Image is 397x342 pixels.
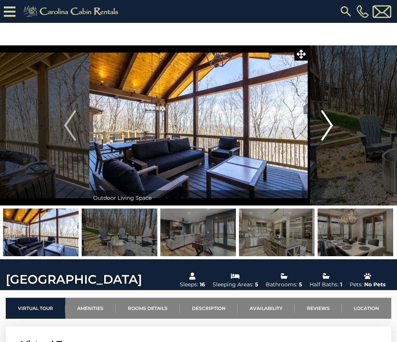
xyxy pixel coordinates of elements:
img: 166362722 [3,209,79,256]
button: Next [308,45,346,206]
img: 168514671 [82,209,157,256]
a: Location [342,298,391,319]
a: Availability [237,298,295,319]
img: arrow [64,110,76,141]
a: Virtual Tour [6,298,65,319]
img: 166362700 [239,209,315,256]
div: Outdoor Living Space [89,190,308,206]
a: Reviews [295,298,342,319]
img: 166362701 [318,209,393,256]
a: Rooms Details [116,298,180,319]
a: [PHONE_NUMBER] [355,5,371,18]
a: Amenities [65,298,116,319]
button: Previous [51,45,89,206]
a: Description [180,298,238,319]
img: search-regular.svg [339,5,353,18]
img: arrow [321,110,332,141]
img: 166362698 [160,209,236,256]
img: Khaki-logo.png [19,4,125,19]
